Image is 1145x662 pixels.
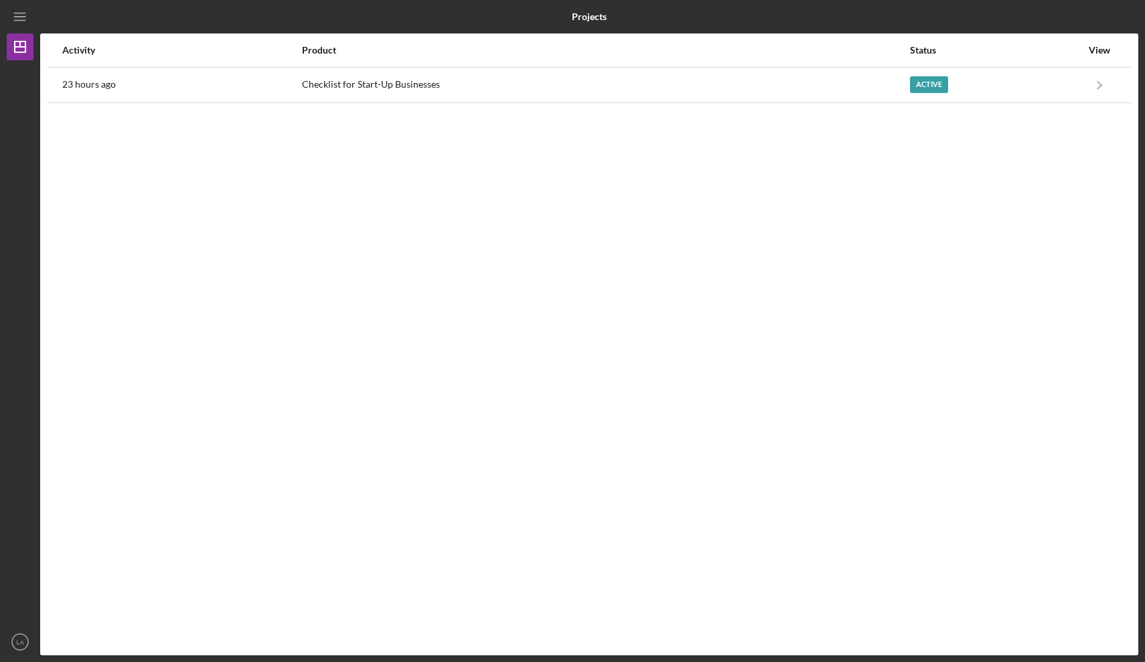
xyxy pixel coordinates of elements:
button: LA [7,629,33,655]
div: Active [910,76,948,93]
div: Status [910,45,1081,56]
div: Checklist for Start-Up Businesses [302,68,909,102]
div: Product [302,45,909,56]
div: View [1083,45,1116,56]
text: LA [16,639,24,646]
div: Activity [62,45,301,56]
b: Projects [572,11,607,22]
time: 2025-08-15 21:09 [62,79,116,90]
